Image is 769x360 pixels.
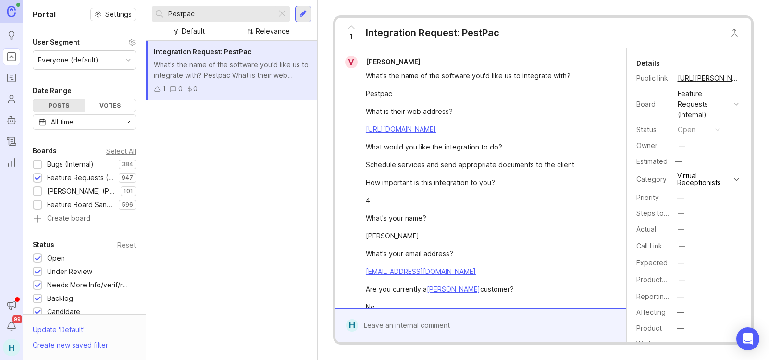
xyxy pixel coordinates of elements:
div: Integration Request: PestPac [366,26,499,39]
div: Update ' Default ' [33,324,85,340]
div: What is their web address? [366,106,607,117]
div: Boards [33,145,57,157]
div: Schedule services and send appropriate documents to the client [366,160,607,170]
span: [PERSON_NAME] [366,58,421,66]
div: [PERSON_NAME] (Public) [47,186,116,197]
label: Expected [636,259,668,267]
div: — [677,192,684,203]
div: 0 [178,84,183,94]
button: Announcements [3,297,20,314]
a: Autopilot [3,112,20,129]
div: Open Intercom Messenger [736,327,759,350]
div: Pestpac [366,88,607,99]
a: Reporting [3,154,20,171]
button: Actual [675,223,687,236]
span: Settings [105,10,132,19]
div: Owner [636,140,670,151]
a: Settings [90,8,136,21]
div: Public link [636,73,670,84]
label: Product [636,324,662,332]
div: [PERSON_NAME] [366,231,607,241]
h1: Portal [33,9,56,20]
label: Steps to Reproduce [636,209,702,217]
a: V[PERSON_NAME] [339,56,428,68]
div: — [678,339,684,349]
div: Backlog [47,293,73,304]
div: H [346,319,358,332]
div: Are you currently a customer? [366,284,607,295]
div: Status [33,239,54,250]
div: open [678,124,695,135]
div: Date Range [33,85,72,97]
div: V [345,56,358,68]
div: — [677,307,684,318]
a: [PERSON_NAME] [427,285,480,293]
label: Priority [636,193,659,201]
div: Details [636,58,660,69]
span: 1 [349,31,353,42]
div: Select All [106,149,136,154]
p: 596 [122,201,133,209]
div: Reset [117,242,136,248]
a: Portal [3,48,20,65]
label: Actual [636,225,656,233]
button: Close button [725,23,744,42]
div: 0 [193,84,198,94]
img: Canny Home [7,6,16,17]
div: — [678,258,684,268]
div: Feature Requests (Internal) [47,173,114,183]
button: Expected [675,257,687,269]
div: — [672,155,685,168]
div: Default [182,26,205,37]
p: 947 [122,174,133,182]
div: Needs More Info/verif/repro [47,280,131,290]
a: Users [3,90,20,108]
a: [URL][PERSON_NAME] [675,72,742,85]
div: What's the name of the software you'd like us to integrate with? Pestpac What is their web addres... [154,60,310,81]
div: No [366,302,607,312]
div: All time [51,117,74,127]
div: Estimated [636,158,668,165]
a: [URL][DOMAIN_NAME] [366,125,436,133]
div: Open [47,253,65,263]
a: [EMAIL_ADDRESS][DOMAIN_NAME] [366,267,476,275]
input: Search... [168,9,273,19]
div: User Segment [33,37,80,48]
a: Create board [33,215,136,223]
div: Everyone (default) [38,55,99,65]
div: What's your name? [366,213,607,223]
div: Posts [33,99,85,112]
div: — [679,274,685,285]
button: H [3,339,20,356]
div: Votes [85,99,136,112]
button: Notifications [3,318,20,335]
div: — [679,140,685,151]
svg: toggle icon [120,118,136,126]
button: Call Link [676,240,688,252]
div: 1 [162,84,166,94]
a: Integration Request: PestPacWhat's the name of the software you'd like us to integrate with? Pest... [146,41,317,100]
div: Candidate [47,307,80,317]
p: 101 [124,187,133,195]
a: Changelog [3,133,20,150]
div: — [677,323,684,334]
div: — [678,208,684,219]
div: Category [636,174,670,185]
div: What's the name of the software you'd like us to integrate with? [366,71,607,81]
button: ProductboardID [676,273,688,286]
div: Board [636,99,670,110]
div: Feature Board Sandbox [DATE] [47,199,114,210]
div: — [678,224,684,235]
a: Roadmaps [3,69,20,87]
label: Affecting [636,308,666,316]
div: — [677,291,684,302]
div: How important is this integration to you? [366,177,607,188]
div: Status [636,124,670,135]
span: Integration Request: PestPac [154,48,251,56]
div: Create new saved filter [33,340,108,350]
span: 99 [12,315,22,323]
label: Reporting Team [636,292,688,300]
div: Virtual Receptionists [677,173,732,186]
div: What would you like the integration to do? [366,142,607,152]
